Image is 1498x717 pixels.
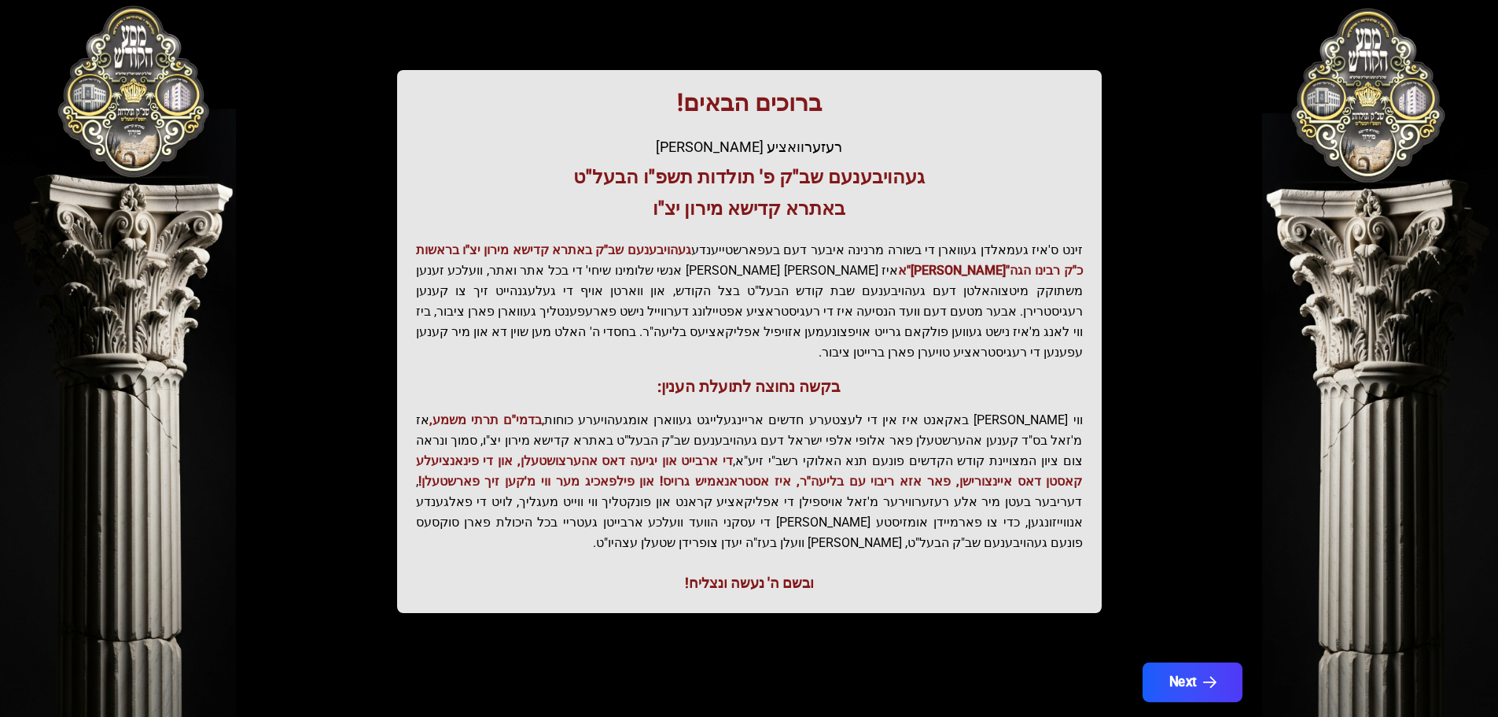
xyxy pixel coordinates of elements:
[416,242,1083,278] span: געהויבענעם שב"ק באתרא קדישא מירון יצ"ו בראשות כ"ק רבינו הגה"[PERSON_NAME]"א
[416,453,1083,489] span: די ארבייט און יגיעה דאס אהערצושטעלן, און די פינאנציעלע קאסטן דאס איינצורישן, פאר אזא ריבוי עם בלי...
[416,410,1083,553] p: ווי [PERSON_NAME] באקאנט איז אין די לעצטערע חדשים אריינגעלייגט געווארן אומגעהויערע כוחות, אז מ'זא...
[416,375,1083,397] h3: בקשה נחוצה לתועלת הענין:
[416,136,1083,158] div: רעזערוואציע [PERSON_NAME]
[1142,663,1242,702] button: Next
[429,412,542,427] span: בדמי"ם תרתי משמע,
[416,240,1083,363] p: זינט ס'איז געמאלדן געווארן די בשורה מרנינה איבער דעם בעפארשטייענדע איז [PERSON_NAME] [PERSON_NAME...
[416,89,1083,117] h1: ברוכים הבאים!
[416,164,1083,190] h3: געהויבענעם שב"ק פ' תולדות תשפ"ו הבעל"ט
[416,196,1083,221] h3: באתרא קדישא מירון יצ"ו
[416,572,1083,594] div: ובשם ה' נעשה ונצליח!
